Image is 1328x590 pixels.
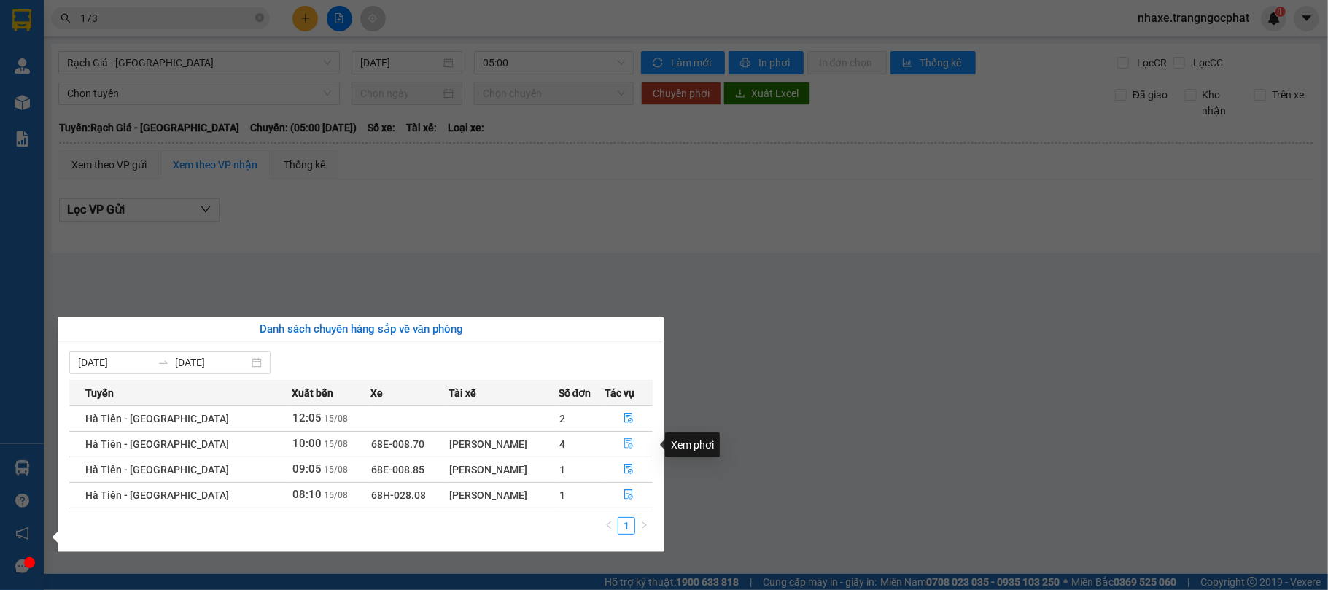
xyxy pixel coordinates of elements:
[665,432,720,457] div: Xem phơi
[624,489,634,501] span: file-done
[559,385,591,401] span: Số đơn
[292,488,322,501] span: 08:10
[605,407,653,430] button: file-done
[605,484,653,507] button: file-done
[85,489,229,501] span: Hà Tiên - [GEOGRAPHIC_DATA]
[69,321,653,338] div: Danh sách chuyến hàng sắp về văn phòng
[559,489,565,501] span: 1
[640,521,648,529] span: right
[175,354,249,370] input: Đến ngày
[559,438,565,450] span: 4
[158,357,169,368] span: to
[559,464,565,476] span: 1
[605,521,613,529] span: left
[78,354,152,370] input: Từ ngày
[624,438,634,450] span: file-done
[605,458,653,481] button: file-done
[370,385,383,401] span: Xe
[292,462,322,476] span: 09:05
[371,438,424,450] span: 68E-008.70
[600,517,618,535] button: left
[292,385,333,401] span: Xuất bến
[449,385,476,401] span: Tài xế
[635,517,653,535] button: right
[371,464,424,476] span: 68E-008.85
[449,436,558,452] div: [PERSON_NAME]
[559,413,565,424] span: 2
[371,489,426,501] span: 68H-028.08
[605,432,653,456] button: file-done
[324,439,348,449] span: 15/08
[158,357,169,368] span: swap-right
[85,413,229,424] span: Hà Tiên - [GEOGRAPHIC_DATA]
[324,490,348,500] span: 15/08
[449,487,558,503] div: [PERSON_NAME]
[624,413,634,424] span: file-done
[324,414,348,424] span: 15/08
[324,465,348,475] span: 15/08
[635,517,653,535] li: Next Page
[85,438,229,450] span: Hà Tiên - [GEOGRAPHIC_DATA]
[85,464,229,476] span: Hà Tiên - [GEOGRAPHIC_DATA]
[624,464,634,476] span: file-done
[292,411,322,424] span: 12:05
[618,518,634,534] a: 1
[292,437,322,450] span: 10:00
[85,385,114,401] span: Tuyến
[605,385,634,401] span: Tác vụ
[449,462,558,478] div: [PERSON_NAME]
[618,517,635,535] li: 1
[600,517,618,535] li: Previous Page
